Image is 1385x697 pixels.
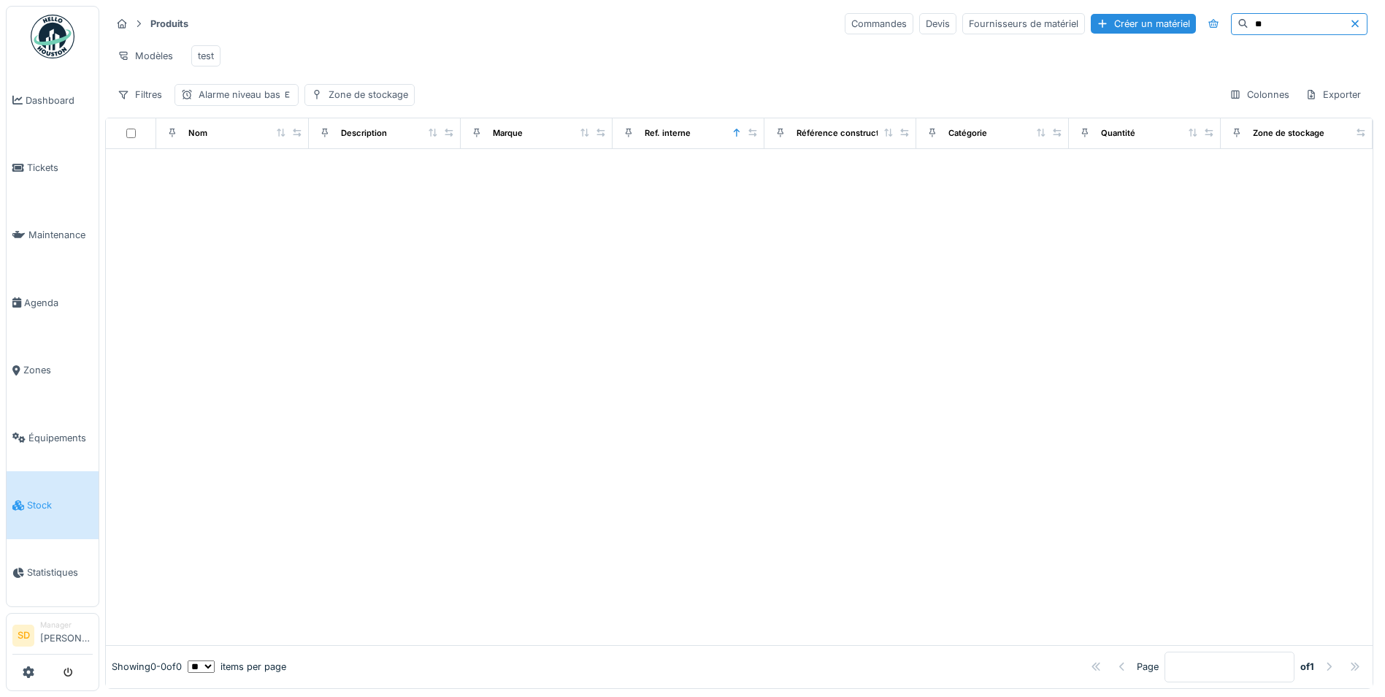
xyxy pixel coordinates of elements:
a: SD Manager[PERSON_NAME] [12,620,93,655]
a: Stock [7,471,99,538]
div: Zone de stockage [1253,127,1324,140]
a: Zones [7,337,99,404]
span: Maintenance [28,228,93,242]
span: Stock [27,498,93,512]
div: Zone de stockage [329,88,408,102]
a: Équipements [7,404,99,471]
div: items per page [188,660,286,674]
span: Dashboard [26,94,93,107]
div: test [198,49,214,63]
div: Ref. interne [645,127,691,140]
span: Zones [23,363,93,377]
div: Marque [493,127,523,140]
a: Agenda [7,269,99,336]
a: Statistiques [7,539,99,606]
strong: of 1 [1300,660,1314,674]
div: Nom [188,127,207,140]
a: Maintenance [7,202,99,269]
a: Dashboard [7,66,99,134]
div: Showing 0 - 0 of 0 [112,660,182,674]
div: Commandes [845,13,913,34]
div: Description [341,127,387,140]
div: Catégorie [948,127,987,140]
img: Badge_color-CXgf-gQk.svg [31,15,74,58]
li: SD [12,625,34,647]
div: Filtres [111,84,169,105]
div: Fournisseurs de matériel [962,13,1085,34]
span: Équipements [28,431,93,445]
strong: Produits [145,17,194,31]
div: Référence constructeur [797,127,892,140]
div: Colonnes [1223,84,1296,105]
div: Exporter [1299,84,1367,105]
li: [PERSON_NAME] [40,620,93,651]
div: Alarme niveau bas [199,88,292,102]
div: Quantité [1101,127,1135,140]
div: Manager [40,620,93,631]
span: Tickets [27,161,93,175]
a: Tickets [7,134,99,201]
div: Page [1137,660,1159,674]
span: Agenda [24,296,93,310]
div: Modèles [111,45,180,66]
div: Créer un matériel [1091,14,1196,34]
span: Statistiques [27,565,93,579]
div: Devis [919,13,956,34]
